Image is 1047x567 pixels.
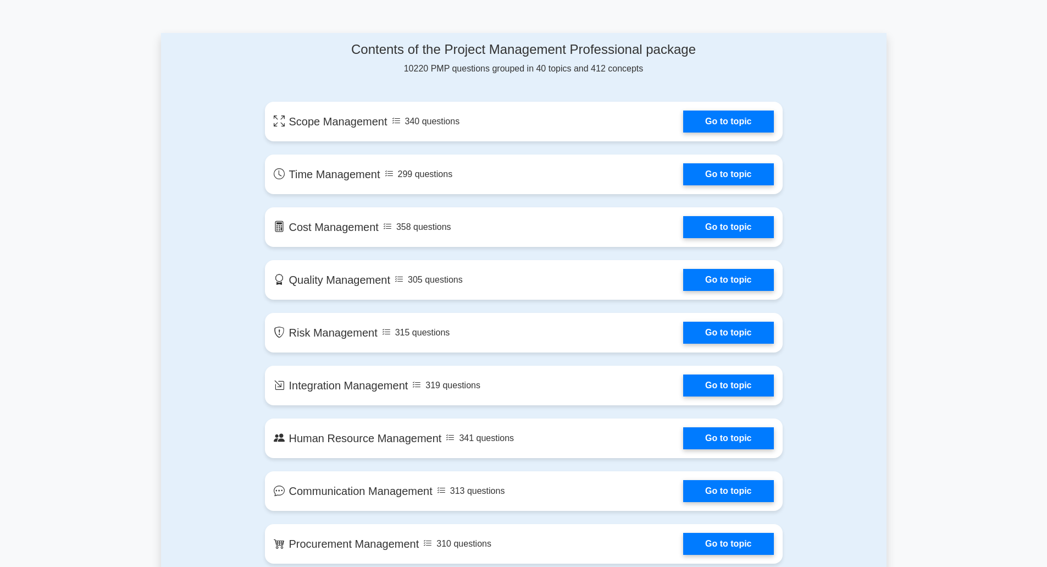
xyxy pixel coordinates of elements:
a: Go to topic [683,163,773,185]
a: Go to topic [683,269,773,291]
a: Go to topic [683,427,773,449]
a: Go to topic [683,480,773,502]
a: Go to topic [683,375,773,397]
div: 10220 PMP questions grouped in 40 topics and 412 concepts [265,42,783,75]
h4: Contents of the Project Management Professional package [265,42,783,58]
a: Go to topic [683,111,773,133]
a: Go to topic [683,216,773,238]
a: Go to topic [683,322,773,344]
a: Go to topic [683,533,773,555]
